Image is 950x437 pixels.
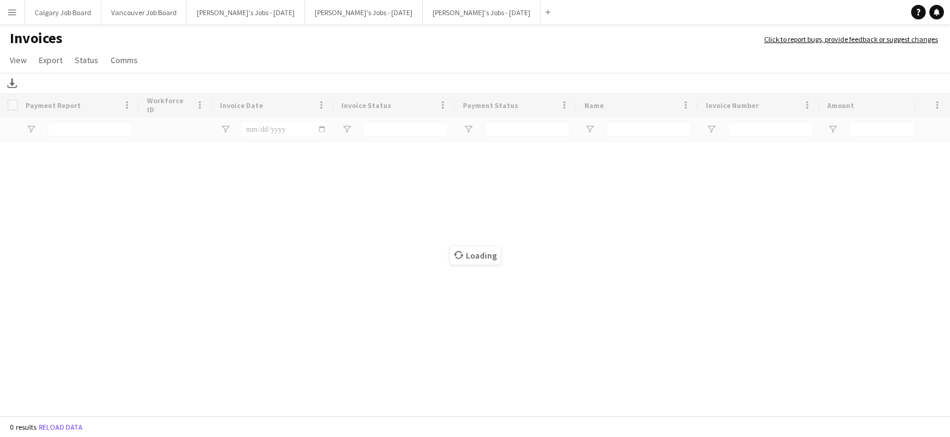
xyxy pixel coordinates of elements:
span: Comms [111,55,138,66]
span: Loading [450,246,501,265]
span: View [10,55,27,66]
a: Click to report bugs, provide feedback or suggest changes [764,34,938,45]
button: [PERSON_NAME]'s Jobs - [DATE] [305,1,423,24]
a: Comms [106,52,143,68]
span: Status [75,55,98,66]
a: Export [34,52,67,68]
a: View [5,52,32,68]
button: Vancouver Job Board [101,1,187,24]
button: [PERSON_NAME]'s Jobs - [DATE] [423,1,541,24]
button: Reload data [36,421,85,434]
button: Calgary Job Board [25,1,101,24]
app-action-btn: Download [5,76,19,90]
a: Status [70,52,103,68]
span: Export [39,55,63,66]
button: [PERSON_NAME]'s Jobs - [DATE] [187,1,305,24]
